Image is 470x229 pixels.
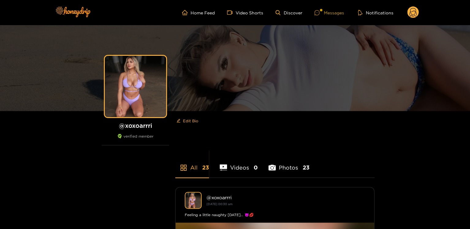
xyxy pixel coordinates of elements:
small: [DATE] 00:30 am [207,202,233,206]
span: home [182,10,191,15]
div: Messages [314,9,344,16]
span: 23 [202,164,209,171]
img: xoxoarrri [185,192,202,209]
a: Discover [275,10,302,15]
li: All [175,150,209,177]
span: 0 [254,164,258,171]
h1: @ xoxoarrri [102,122,169,129]
button: Notifications [356,10,395,16]
div: @ xoxoarrri [207,195,365,200]
span: 23 [303,164,309,171]
button: editEdit Bio [175,116,199,126]
div: verified member [102,134,169,145]
a: Video Shorts [227,10,263,15]
span: appstore [180,164,187,171]
div: Feeling a little naughty [DATE]… 😈💋 [185,212,365,218]
li: Photos [268,150,309,177]
span: Edit Bio [183,118,198,124]
span: edit [176,119,180,123]
li: Videos [220,150,258,177]
span: video-camera [227,10,236,15]
a: Home Feed [182,10,215,15]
